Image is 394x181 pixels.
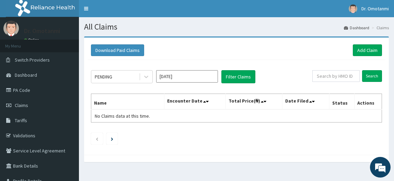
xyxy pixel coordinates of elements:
a: Next page [111,136,113,142]
th: Date Filed [282,94,329,110]
th: Status [329,94,355,110]
span: Dr. Omotanmi [361,6,389,12]
th: Name [91,94,164,110]
a: Dashboard [344,25,369,31]
th: Actions [355,94,382,110]
span: Tariffs [15,117,27,124]
a: Add Claim [353,44,382,56]
a: Online [24,38,40,42]
span: Dashboard [15,72,37,78]
div: PENDING [95,73,112,80]
img: User Image [3,21,19,36]
button: Download Paid Claims [91,44,144,56]
a: Previous page [95,136,98,142]
p: Dr. Omotanmi [24,28,60,34]
input: Search [362,70,382,82]
input: Select Month and Year [156,70,218,83]
span: Switch Providers [15,57,50,63]
h1: All Claims [84,22,389,31]
span: No Claims data at this time. [95,113,150,119]
th: Total Price(₦) [225,94,282,110]
li: Claims [370,25,389,31]
button: Filter Claims [221,70,255,83]
img: User Image [349,4,357,13]
th: Encounter Date [164,94,225,110]
input: Search by HMO ID [312,70,360,82]
span: Claims [15,102,28,108]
